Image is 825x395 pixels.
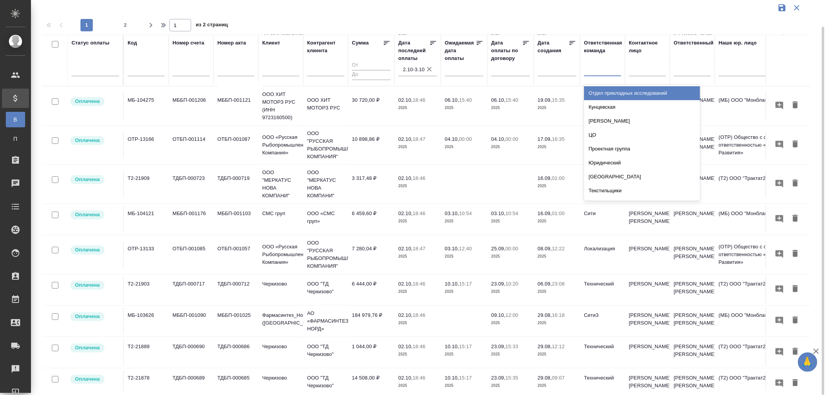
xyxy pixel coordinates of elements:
td: 6 459,60 ₽ [348,206,395,233]
p: 29.08, [538,375,552,381]
p: 01:00 [552,175,565,181]
p: 02.10, [398,97,413,103]
button: 🙏 [798,352,817,372]
td: [PERSON_NAME] [PERSON_NAME] [625,206,670,233]
p: ООО «СМС груп» [307,210,344,225]
div: Клиент [262,39,280,47]
p: 18:46 [413,281,425,287]
p: 04.10, [491,136,506,142]
td: (Т2) ООО "Трактат24" [715,276,808,303]
p: 2025 [398,104,437,112]
p: 2025 [491,382,530,390]
button: Удалить [789,137,802,152]
div: [GEOGRAPHIC_DATA] [584,170,700,184]
p: 10.10, [445,375,459,381]
p: 2025 [538,288,576,296]
td: МББП-001176 [169,206,214,233]
td: МББП-001025 [214,308,258,335]
td: (Т2) ООО "Трактат24" [715,171,808,198]
div: Наше юр. лицо [719,39,757,47]
td: МБ-103626 [124,308,169,335]
td: МББП-001090 [169,308,214,335]
p: 23:08 [552,281,565,287]
p: 2025 [538,253,576,260]
div: Ответственный [674,39,714,47]
p: ООО «Русская Рыбопромышленная Компания» [262,243,299,266]
button: Сохранить фильтры [775,0,789,15]
td: ТДБП-000712 [214,276,258,303]
p: 03.10, [491,210,506,216]
td: Технический [580,339,625,366]
td: 7 280,04 ₽ [348,241,395,268]
p: 16.09, [538,210,552,216]
td: [PERSON_NAME] [625,241,670,268]
td: Т2-21909 [124,171,169,198]
p: 10:54 [459,210,472,216]
p: 25.09, [491,246,506,251]
span: из 2 страниц [196,20,228,31]
p: 18:46 [413,97,425,103]
p: 23.09, [491,375,506,381]
div: Проектная группа [584,142,700,156]
td: Т2-21903 [124,276,169,303]
p: 2025 [398,319,437,327]
td: ОТБП-001057 [214,241,258,268]
p: 2025 [491,288,530,296]
td: 30 720,00 ₽ [348,92,395,120]
p: 06.10, [445,97,459,103]
td: МББП-001121 [214,92,258,120]
td: МБ-104275 [124,92,169,120]
a: В [6,112,25,127]
p: 18:46 [413,210,425,216]
p: АО «ФАРМАСИНТЕЗ-НОРД» [307,310,344,333]
p: 2025 [445,143,483,151]
td: СПБ Караванная [580,171,625,198]
button: Удалить [789,313,802,328]
p: ООО "РУССКАЯ РЫБОПРОМЫШЛЕННАЯ КОМПАНИЯ" [307,130,344,161]
td: [PERSON_NAME] [625,339,670,366]
td: Сити3 [580,308,625,335]
p: 2025 [445,253,483,260]
td: МББП-001206 [169,92,214,120]
p: 09.10, [491,312,506,318]
td: МББП-001103 [214,206,258,233]
p: 03.10, [445,210,459,216]
p: Черкизово [262,374,299,382]
button: 2 [119,19,132,31]
p: 12:12 [552,344,565,349]
p: Черкизово [262,280,299,288]
span: В [10,116,21,123]
p: 2025 [538,104,576,112]
td: (OTP) Общество с ограниченной ответственностью «Вектор Развития» [715,239,808,270]
div: Контрагент клиента [307,39,344,55]
p: ООО "ТД Черкизово" [307,343,344,358]
p: 2025 [398,382,437,390]
button: Удалить [789,345,802,359]
a: П [6,131,25,147]
p: 15:17 [459,344,472,349]
p: 15:33 [506,344,518,349]
td: (OTP) Общество с ограниченной ответственностью «Вектор Развития» [715,130,808,161]
button: Удалить [789,212,802,226]
p: 2025 [491,104,530,112]
td: OTP-13166 [124,132,169,159]
p: 06.09, [538,281,552,287]
p: 06.10, [491,97,506,103]
p: ООО «Русская Рыбопромышленная Компания» [262,133,299,157]
p: 02.10, [398,281,413,287]
td: ОТБП-001085 [169,241,214,268]
td: Т2-21889 [124,339,169,366]
p: 23.09, [491,281,506,287]
p: 16:35 [552,136,565,142]
p: Оплачена [75,211,100,219]
p: 15:17 [459,281,472,287]
p: Оплачена [75,281,100,289]
td: ОТБП-001114 [169,132,214,159]
p: 00:00 [506,246,518,251]
p: Оплачена [75,344,100,352]
td: ТДБП-000686 [214,339,258,366]
p: Оплачена [75,313,100,320]
p: ООО ХИТ МОТОРЗ РУС (ИНН 9723160500) [262,91,299,121]
td: 184 979,76 ₽ [348,308,395,335]
td: ТДБП-000723 [169,171,214,198]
